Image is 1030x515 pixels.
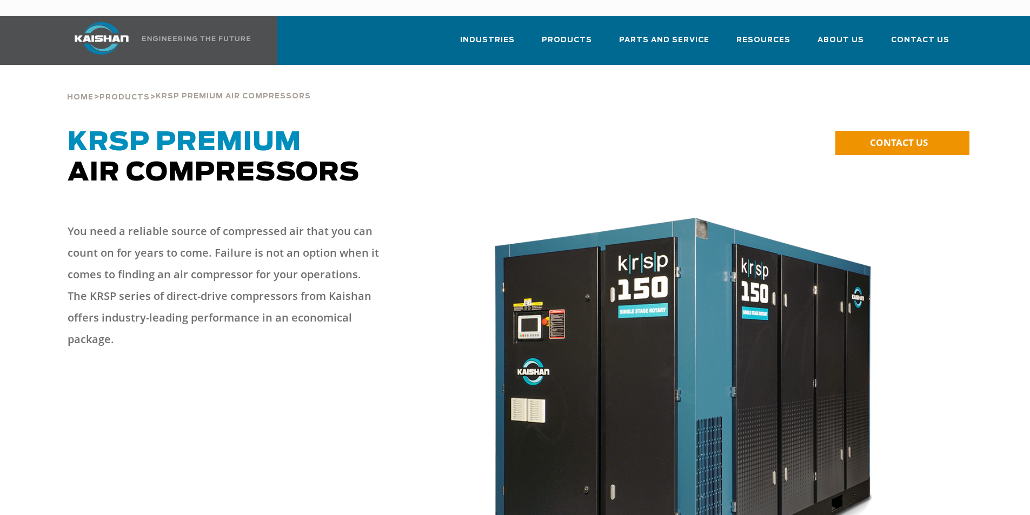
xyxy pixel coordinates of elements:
[156,93,311,100] span: krsp premium air compressors
[61,16,252,65] a: Kaishan USA
[619,34,709,46] span: Parts and Service
[870,136,928,149] span: CONTACT US
[736,34,790,46] span: Resources
[67,92,94,102] a: Home
[99,92,150,102] a: Products
[460,34,515,46] span: Industries
[835,131,969,155] a: CONTACT US
[67,65,311,106] div: > >
[818,34,864,46] span: About Us
[68,220,381,350] p: You need a reliable source of compressed air that you can count on for years to come. Failure is ...
[61,22,142,55] img: kaishan logo
[542,26,592,63] a: Products
[142,36,250,41] img: Engineering the future
[891,34,949,46] span: Contact Us
[619,26,709,63] a: Parts and Service
[818,26,864,63] a: About Us
[68,130,301,156] span: KRSP Premium
[99,94,150,101] span: Products
[736,26,790,63] a: Resources
[542,34,592,46] span: Products
[891,26,949,63] a: Contact Us
[460,26,515,63] a: Industries
[68,130,360,186] span: Air Compressors
[67,94,94,101] span: Home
